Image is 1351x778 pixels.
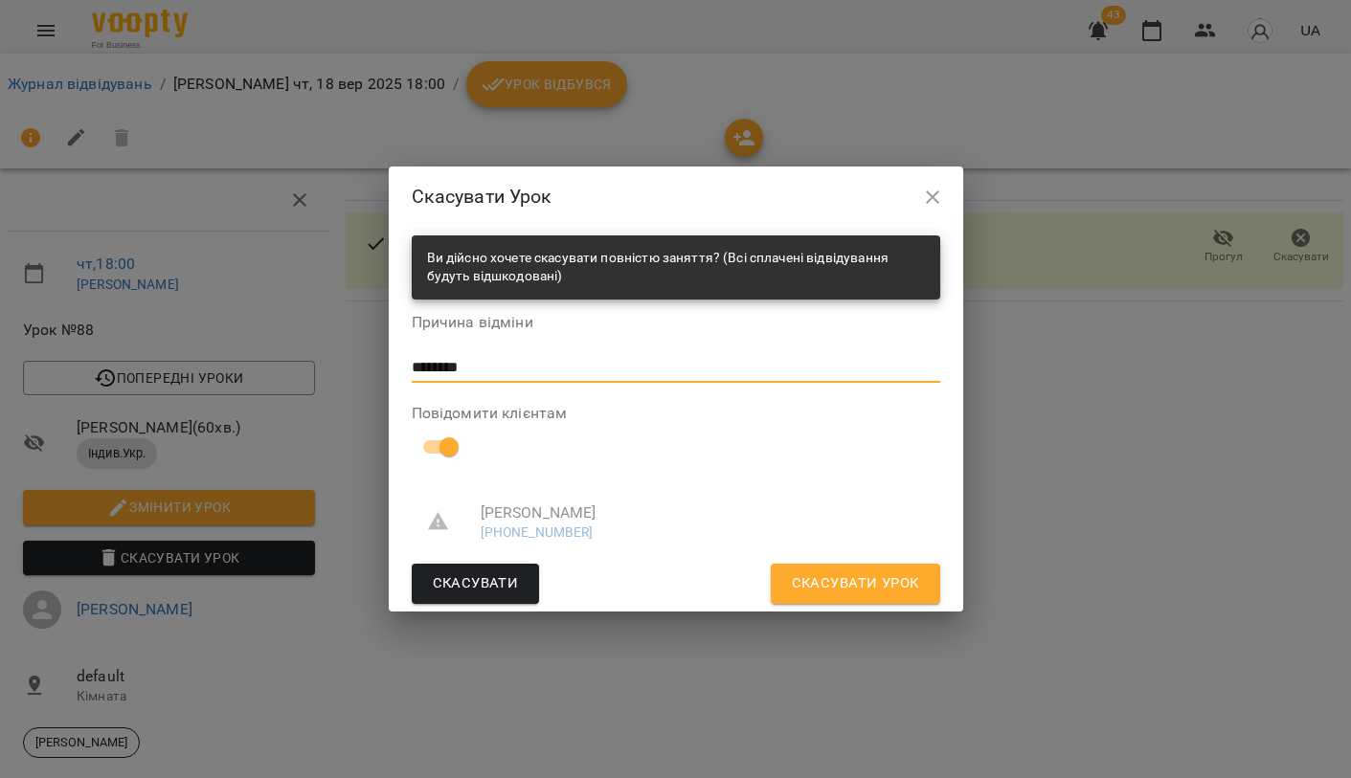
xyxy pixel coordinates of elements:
[481,524,594,540] a: [PHONE_NUMBER]
[771,564,940,604] button: Скасувати Урок
[412,315,940,330] label: Причина відміни
[433,571,519,596] span: Скасувати
[792,571,919,596] span: Скасувати Урок
[412,182,940,211] h2: Скасувати Урок
[427,241,925,294] div: Ви дійсно хочете скасувати повністю заняття? (Всі сплачені відвідування будуть відшкодовані)
[481,501,925,524] span: [PERSON_NAME]
[412,564,540,604] button: Скасувати
[412,406,940,421] label: Повідомити клієнтам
